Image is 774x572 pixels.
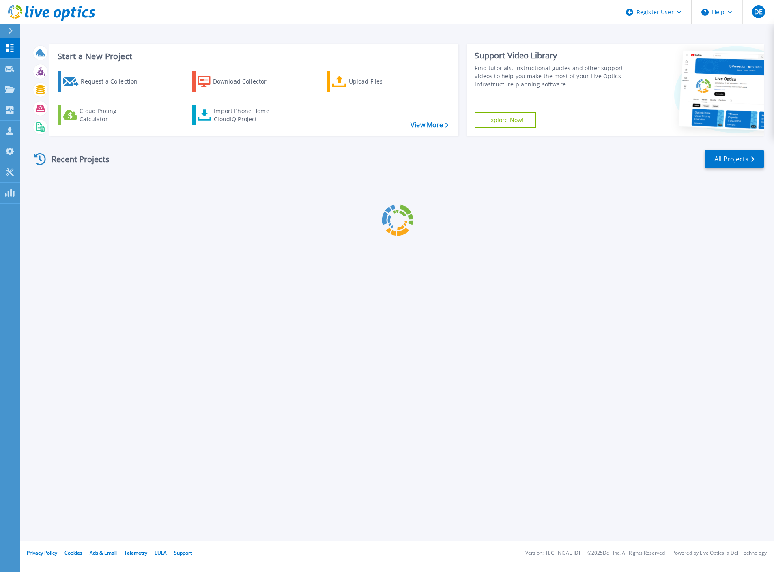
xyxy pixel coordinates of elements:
[475,64,626,88] div: Find tutorials, instructional guides and other support videos to help you make the most of your L...
[58,52,448,61] h3: Start a New Project
[475,50,626,61] div: Support Video Library
[327,71,417,92] a: Upload Files
[58,105,148,125] a: Cloud Pricing Calculator
[58,71,148,92] a: Request a Collection
[213,73,278,90] div: Download Collector
[672,551,767,556] li: Powered by Live Optics, a Dell Technology
[525,551,580,556] li: Version: [TECHNICAL_ID]
[124,549,147,556] a: Telemetry
[475,112,536,128] a: Explore Now!
[754,9,763,15] span: DE
[80,107,144,123] div: Cloud Pricing Calculator
[214,107,277,123] div: Import Phone Home CloudIQ Project
[411,121,448,129] a: View More
[705,150,764,168] a: All Projects
[81,73,146,90] div: Request a Collection
[155,549,167,556] a: EULA
[64,549,82,556] a: Cookies
[192,71,282,92] a: Download Collector
[90,549,117,556] a: Ads & Email
[31,149,120,169] div: Recent Projects
[349,73,414,90] div: Upload Files
[174,549,192,556] a: Support
[27,549,57,556] a: Privacy Policy
[587,551,665,556] li: © 2025 Dell Inc. All Rights Reserved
